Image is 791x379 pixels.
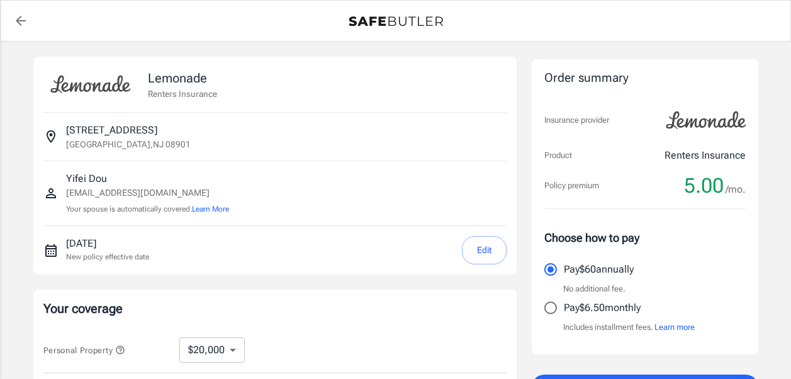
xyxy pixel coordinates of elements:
[544,149,572,162] p: Product
[43,300,507,317] p: Your coverage
[544,229,746,246] p: Choose how to pay
[148,88,217,100] p: Renters Insurance
[563,283,626,295] p: No additional fee.
[66,251,149,263] p: New policy effective date
[462,236,507,264] button: Edit
[544,114,609,127] p: Insurance provider
[148,69,217,88] p: Lemonade
[43,186,59,201] svg: Insured person
[43,67,138,102] img: Lemonade
[43,342,125,358] button: Personal Property
[66,171,229,186] p: Yifei Dou
[563,321,695,334] p: Includes installment fees.
[564,300,641,315] p: Pay $6.50 monthly
[192,203,229,215] button: Learn More
[43,346,125,355] span: Personal Property
[66,203,229,215] p: Your spouse is automatically covered.
[659,103,753,138] img: Lemonade
[43,129,59,144] svg: Insured address
[564,262,634,277] p: Pay $60 annually
[66,236,149,251] p: [DATE]
[66,186,229,200] p: [EMAIL_ADDRESS][DOMAIN_NAME]
[8,8,33,33] a: back to quotes
[726,181,746,198] span: /mo.
[43,243,59,258] svg: New policy start date
[665,148,746,163] p: Renters Insurance
[66,123,157,138] p: [STREET_ADDRESS]
[66,138,191,150] p: [GEOGRAPHIC_DATA] , NJ 08901
[684,173,724,198] span: 5.00
[544,179,599,192] p: Policy premium
[349,16,443,26] img: Back to quotes
[544,69,746,88] div: Order summary
[654,321,695,334] button: Learn more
